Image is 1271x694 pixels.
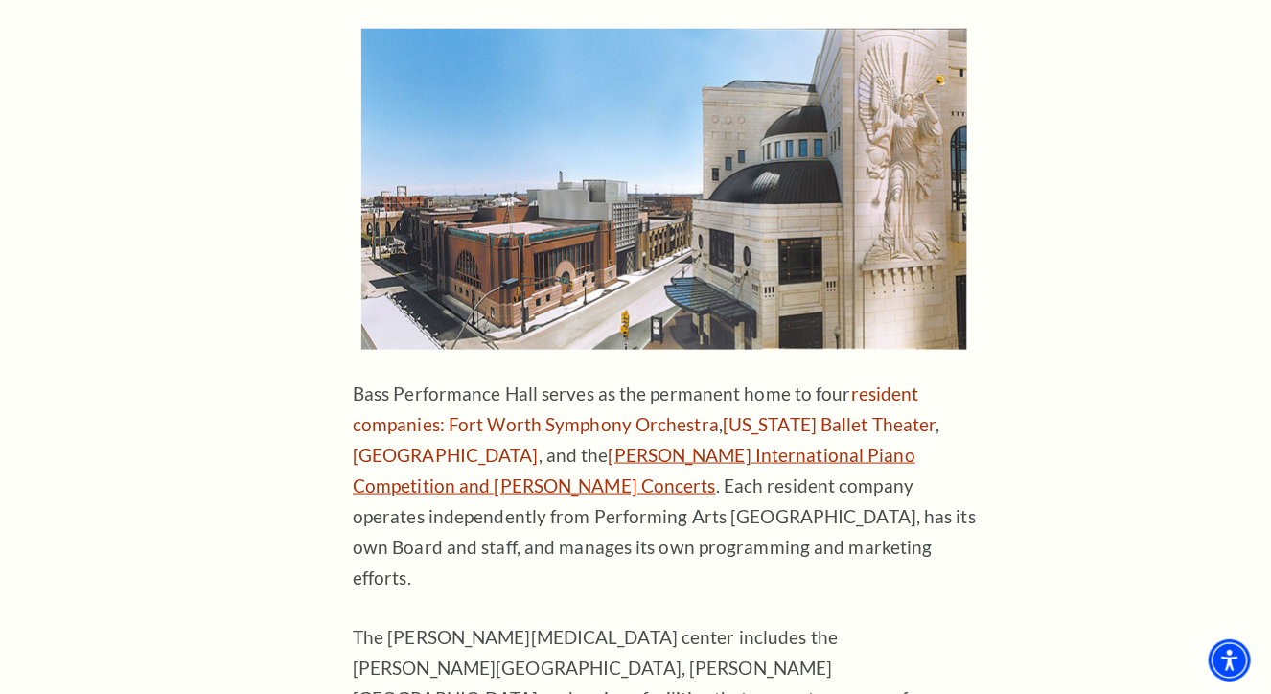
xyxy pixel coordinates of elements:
a: [US_STATE] Ballet Theater [723,413,936,435]
a: Fort Worth Symphony Orchestra [449,413,719,435]
a: [PERSON_NAME] International Piano Competition and [PERSON_NAME] Concerts [353,444,915,497]
img: Bass Performance Hall serves as the permanent home to four [361,29,967,351]
a: [GEOGRAPHIC_DATA] [353,444,539,466]
div: Accessibility Menu [1209,639,1251,682]
p: Bass Performance Hall serves as the permanent home to four , , , and the . Each resident company ... [353,379,976,593]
